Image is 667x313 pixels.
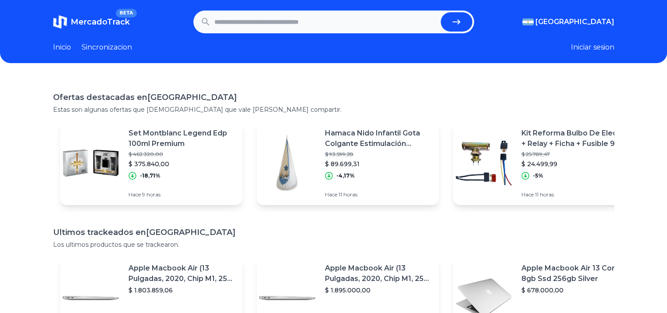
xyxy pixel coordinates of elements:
[128,151,235,158] p: $ 462.320,00
[128,160,235,168] p: $ 375.840,00
[453,132,514,194] img: Featured image
[325,263,432,284] p: Apple Macbook Air (13 Pulgadas, 2020, Chip M1, 256 Gb De Ssd, 8 Gb De Ram) - Plata
[128,191,235,198] p: Hace 9 horas
[82,42,132,53] a: Sincronizacion
[128,286,235,295] p: $ 1.803.859,06
[521,191,628,198] p: Hace 11 horas
[521,160,628,168] p: $ 24.499,99
[60,132,121,194] img: Featured image
[522,18,534,25] img: Argentina
[571,42,614,53] button: Iniciar sesion
[53,226,614,238] h1: Ultimos trackeados en [GEOGRAPHIC_DATA]
[53,105,614,114] p: Estas son algunas ofertas que [DEMOGRAPHIC_DATA] que vale [PERSON_NAME] compartir.
[257,132,318,194] img: Featured image
[53,91,614,103] h1: Ofertas destacadas en [GEOGRAPHIC_DATA]
[128,263,235,284] p: Apple Macbook Air (13 Pulgadas, 2020, Chip M1, 256 Gb De Ssd, 8 Gb De Ram) - Plata
[325,128,432,149] p: Hamaca Nido Infantil Gota Colgante Estimulación Sensorial
[521,263,628,284] p: Apple Macbook Air 13 Core I5 8gb Ssd 256gb Silver
[325,151,432,158] p: $ 93.599,28
[53,15,67,29] img: MercadoTrack
[53,240,614,249] p: Los ultimos productos que se trackearon.
[535,17,614,27] span: [GEOGRAPHIC_DATA]
[533,172,543,179] p: -5%
[521,286,628,295] p: $ 678.000,00
[325,160,432,168] p: $ 89.699,31
[325,286,432,295] p: $ 1.895.000,00
[60,121,243,205] a: Featured imageSet Montblanc Legend Edp 100ml Premium$ 462.320,00$ 375.840,00-18,71%Hace 9 horas
[140,172,161,179] p: -18,71%
[522,17,614,27] button: [GEOGRAPHIC_DATA]
[53,42,71,53] a: Inicio
[116,9,136,18] span: BETA
[71,17,130,27] span: MercadoTrack
[325,191,432,198] p: Hace 11 horas
[257,121,439,205] a: Featured imageHamaca Nido Infantil Gota Colgante Estimulación Sensorial$ 93.599,28$ 89.699,31-4,1...
[336,172,355,179] p: -4,17%
[128,128,235,149] p: Set Montblanc Legend Edp 100ml Premium
[453,121,635,205] a: Featured imageKit Reforma Bulbo De Electro + Relay + Ficha + Fusible 9287$ 25.789,47$ 24.499,99-5...
[53,15,130,29] a: MercadoTrackBETA
[521,151,628,158] p: $ 25.789,47
[521,128,628,149] p: Kit Reforma Bulbo De Electro + Relay + Ficha + Fusible 9287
